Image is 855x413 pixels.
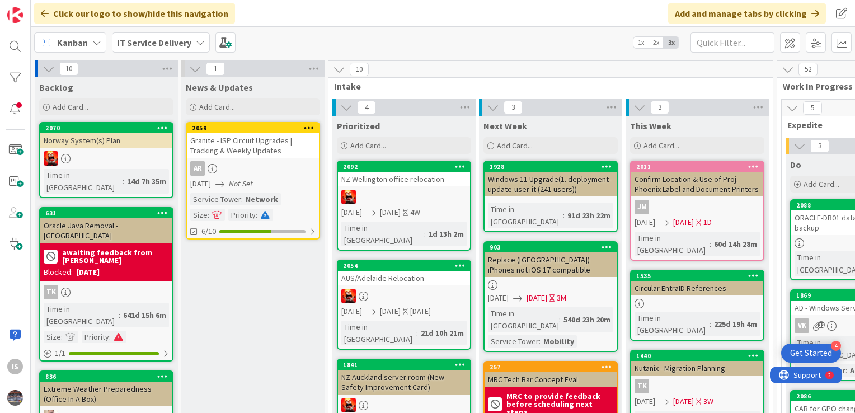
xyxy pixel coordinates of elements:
[117,37,191,48] b: IT Service Delivery
[650,101,669,114] span: 3
[190,193,241,205] div: Service Tower
[635,232,710,256] div: Time in [GEOGRAPHIC_DATA]
[357,101,376,114] span: 4
[668,3,826,24] div: Add and manage tabs by clicking
[229,179,253,189] i: Not Set
[341,190,356,204] img: VN
[485,372,617,387] div: MRC Tech Bar Concept Eval
[810,139,829,153] span: 3
[45,209,172,217] div: 631
[76,266,100,278] div: [DATE]
[40,123,172,133] div: 2070
[426,228,467,240] div: 1d 13h 2m
[703,396,713,407] div: 3W
[631,200,763,214] div: JM
[343,262,470,270] div: 2054
[190,209,208,221] div: Size
[338,289,470,303] div: VN
[635,200,649,214] div: JM
[338,360,470,395] div: 1841NZ Auckland server room (New Safety Improvement Card)
[199,102,235,112] span: Add Card...
[804,179,839,189] span: Add Card...
[490,363,617,371] div: 257
[790,159,801,170] span: Do
[53,102,88,112] span: Add Card...
[410,206,420,218] div: 4W
[561,313,613,326] div: 540d 23h 20m
[559,313,561,326] span: :
[341,306,362,317] span: [DATE]
[790,348,832,359] div: Get Started
[527,292,547,304] span: [DATE]
[40,285,172,299] div: TK
[798,63,818,76] span: 52
[343,163,470,171] div: 2092
[34,3,235,24] div: Click our logo to show/hide this navigation
[40,372,172,382] div: 836
[57,36,88,49] span: Kanban
[488,307,559,332] div: Time in [GEOGRAPHIC_DATA]
[256,209,257,221] span: :
[631,162,763,172] div: 2011
[631,351,763,361] div: 1440
[62,248,169,264] b: awaiting feedback from [PERSON_NAME]
[40,218,172,243] div: Oracle Java Removal - [GEOGRAPHIC_DATA]
[44,169,123,194] div: Time in [GEOGRAPHIC_DATA]
[673,396,694,407] span: [DATE]
[504,101,523,114] span: 3
[631,271,763,281] div: 1535
[338,271,470,285] div: AUS/Adelaide Relocation
[187,161,319,176] div: AR
[636,352,763,360] div: 1440
[485,162,617,172] div: 1928
[710,318,711,330] span: :
[338,172,470,186] div: NZ Wellington office relocation
[410,306,431,317] div: [DATE]
[831,341,841,351] div: 4
[7,7,23,23] img: Visit kanbanzone.com
[631,162,763,196] div: 2011Confirm Location & Use of Proj. Phoenix Label and Document Printers
[541,335,577,348] div: Mobility
[201,226,216,237] span: 6/10
[45,124,172,132] div: 2070
[58,4,61,13] div: 2
[228,209,256,221] div: Priority
[563,209,565,222] span: :
[485,362,617,372] div: 257
[795,364,845,377] div: Service Tower
[337,120,380,132] span: Prioritized
[338,261,470,271] div: 2054
[416,327,418,339] span: :
[39,82,73,93] span: Backlog
[418,327,467,339] div: 21d 10h 21m
[45,373,172,381] div: 836
[44,266,73,278] div: Blocked:
[338,360,470,370] div: 1841
[187,123,319,158] div: 2059Granite - ISP Circuit Upgrades | Tracking & Weekly Updates
[488,335,539,348] div: Service Tower
[664,37,679,48] span: 3x
[490,163,617,171] div: 1928
[710,238,711,250] span: :
[338,190,470,204] div: VN
[803,101,822,115] span: 5
[40,123,172,148] div: 2070Norway System(s) Plan
[488,203,563,228] div: Time in [GEOGRAPHIC_DATA]
[631,379,763,393] div: TK
[485,172,617,196] div: Windows 11 Upgrade(1. deployment-update-user-it (241 users))
[424,228,426,240] span: :
[186,82,253,93] span: News & Updates
[380,306,401,317] span: [DATE]
[631,351,763,376] div: 1440Nutanix - Migration Planning
[539,335,541,348] span: :
[341,206,362,218] span: [DATE]
[334,81,759,92] span: Intake
[649,37,664,48] span: 2x
[338,162,470,172] div: 2092
[187,133,319,158] div: Granite - ISP Circuit Upgrades | Tracking & Weekly Updates
[338,261,470,285] div: 2054AUS/Adelaide Relocation
[485,162,617,196] div: 1928Windows 11 Upgrade(1. deployment-update-user-it (241 users))
[44,151,58,166] img: VN
[343,361,470,369] div: 1841
[7,359,23,374] div: Is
